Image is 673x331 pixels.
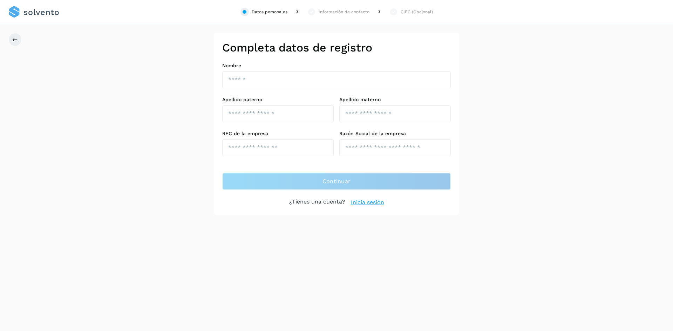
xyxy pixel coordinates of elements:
[252,9,287,15] div: Datos personales
[222,41,451,54] h2: Completa datos de registro
[319,9,369,15] div: Información de contacto
[339,97,451,103] label: Apellido materno
[222,97,334,103] label: Apellido paterno
[322,178,351,185] span: Continuar
[222,63,451,69] label: Nombre
[401,9,433,15] div: CIEC (Opcional)
[222,173,451,190] button: Continuar
[351,198,384,207] a: Inicia sesión
[289,198,345,207] p: ¿Tienes una cuenta?
[222,131,334,137] label: RFC de la empresa
[339,131,451,137] label: Razón Social de la empresa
